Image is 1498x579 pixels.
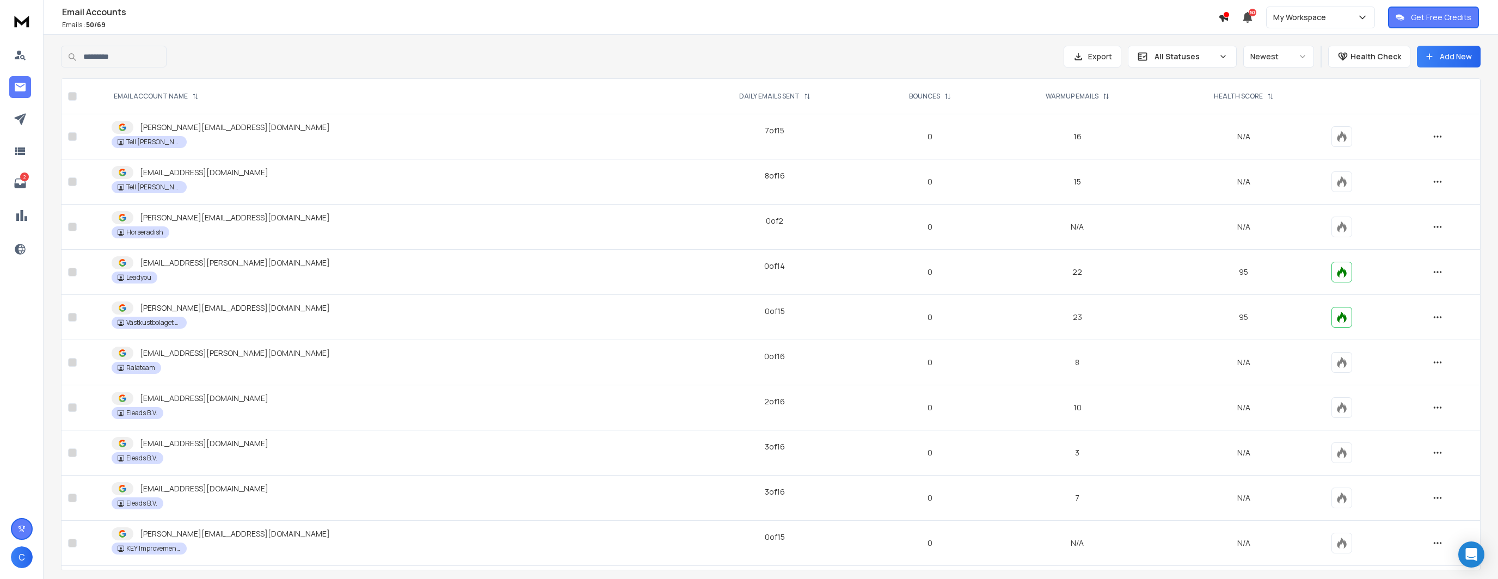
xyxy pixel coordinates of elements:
td: 16 [992,114,1163,159]
p: [EMAIL_ADDRESS][PERSON_NAME][DOMAIN_NAME] [140,348,330,359]
p: Get Free Credits [1411,12,1471,23]
td: 7 [992,476,1163,521]
div: 3 of 16 [765,441,785,452]
p: Emails : [62,21,1218,29]
div: 0 of 2 [766,215,783,226]
td: 8 [992,340,1163,385]
p: N/A [1169,176,1318,187]
p: Horseradish [126,228,163,237]
p: 0 [874,357,986,368]
div: 0 of 16 [764,351,785,362]
td: N/A [992,205,1163,250]
p: N/A [1169,447,1318,458]
button: C [11,546,33,568]
p: HEALTH SCORE [1214,92,1263,101]
p: N/A [1169,221,1318,232]
div: 2 of 16 [764,396,785,407]
div: 0 of 14 [764,261,785,272]
p: BOUNCES [909,92,940,101]
p: [EMAIL_ADDRESS][PERSON_NAME][DOMAIN_NAME] [140,257,330,268]
p: Västkustbolaget AB [126,318,181,327]
p: [EMAIL_ADDRESS][DOMAIN_NAME] [140,438,268,449]
p: All Statuses [1155,51,1214,62]
p: [PERSON_NAME][EMAIL_ADDRESS][DOMAIN_NAME] [140,303,330,313]
p: N/A [1169,492,1318,503]
div: 8 of 16 [765,170,785,181]
p: Leadyou [126,273,151,282]
p: [EMAIL_ADDRESS][DOMAIN_NAME] [140,483,268,494]
img: logo [11,11,33,31]
p: [PERSON_NAME][EMAIL_ADDRESS][DOMAIN_NAME] [140,212,330,223]
td: 95 [1163,295,1325,340]
p: 0 [874,312,986,323]
span: 50 [1249,9,1256,16]
div: 7 of 15 [765,125,784,136]
td: 15 [992,159,1163,205]
p: N/A [1169,538,1318,549]
td: 3 [992,430,1163,476]
td: 22 [992,250,1163,295]
p: Health Check [1350,51,1401,62]
p: [PERSON_NAME][EMAIL_ADDRESS][DOMAIN_NAME] [140,122,330,133]
a: 2 [9,173,31,194]
p: Eleads B.V. [126,409,157,417]
p: 0 [874,402,986,413]
p: Tell [PERSON_NAME] [126,183,181,192]
div: 0 of 15 [765,532,785,543]
p: N/A [1169,402,1318,413]
p: 0 [874,221,986,232]
p: [EMAIL_ADDRESS][DOMAIN_NAME] [140,393,268,404]
div: 0 of 15 [765,306,785,317]
p: 0 [874,267,986,278]
p: Tell [PERSON_NAME] [126,138,181,146]
td: 10 [992,385,1163,430]
p: [PERSON_NAME][EMAIL_ADDRESS][DOMAIN_NAME] [140,528,330,539]
p: KEY Improvement B.V. [126,544,181,553]
p: N/A [1169,357,1318,368]
td: N/A [992,521,1163,566]
button: Get Free Credits [1388,7,1479,28]
p: DAILY EMAILS SENT [739,92,800,101]
p: 0 [874,447,986,458]
div: 3 of 16 [765,486,785,497]
p: 0 [874,131,986,142]
div: EMAIL ACCOUNT NAME [114,92,199,101]
h1: Email Accounts [62,5,1218,19]
p: 0 [874,176,986,187]
button: Newest [1243,46,1314,67]
td: 95 [1163,250,1325,295]
button: Add New [1417,46,1481,67]
td: 23 [992,295,1163,340]
p: Eleads B.V. [126,499,157,508]
p: 0 [874,538,986,549]
p: My Workspace [1273,12,1330,23]
p: N/A [1169,131,1318,142]
span: 50 / 69 [86,20,106,29]
div: Open Intercom Messenger [1458,541,1484,568]
p: Eleads B.V. [126,454,157,463]
p: Ralateam [126,364,155,372]
button: Health Check [1328,46,1410,67]
p: [EMAIL_ADDRESS][DOMAIN_NAME] [140,167,268,178]
p: 2 [20,173,29,181]
p: 0 [874,492,986,503]
p: WARMUP EMAILS [1046,92,1098,101]
button: Export [1064,46,1121,67]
